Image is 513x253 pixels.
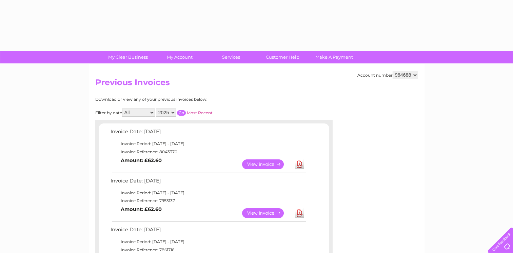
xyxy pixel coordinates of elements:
div: Account number [357,71,418,79]
a: View [242,159,292,169]
a: My Clear Business [100,51,156,63]
td: Invoice Date: [DATE] [109,225,307,238]
td: Invoice Period: [DATE] - [DATE] [109,189,307,197]
td: Invoice Period: [DATE] - [DATE] [109,140,307,148]
b: Amount: £62.60 [121,206,162,212]
a: Customer Help [255,51,311,63]
td: Invoice Date: [DATE] [109,176,307,189]
h2: Previous Invoices [95,78,418,91]
td: Invoice Period: [DATE] - [DATE] [109,238,307,246]
div: Download or view any of your previous invoices below. [95,97,273,102]
td: Invoice Reference: 8043370 [109,148,307,156]
b: Amount: £62.60 [121,157,162,163]
a: Make A Payment [306,51,362,63]
a: My Account [152,51,208,63]
a: Download [295,159,304,169]
a: Download [295,208,304,218]
a: Most Recent [187,110,213,115]
div: Filter by date [95,109,273,117]
a: Services [203,51,259,63]
a: View [242,208,292,218]
td: Invoice Reference: 7953137 [109,197,307,205]
td: Invoice Date: [DATE] [109,127,307,140]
